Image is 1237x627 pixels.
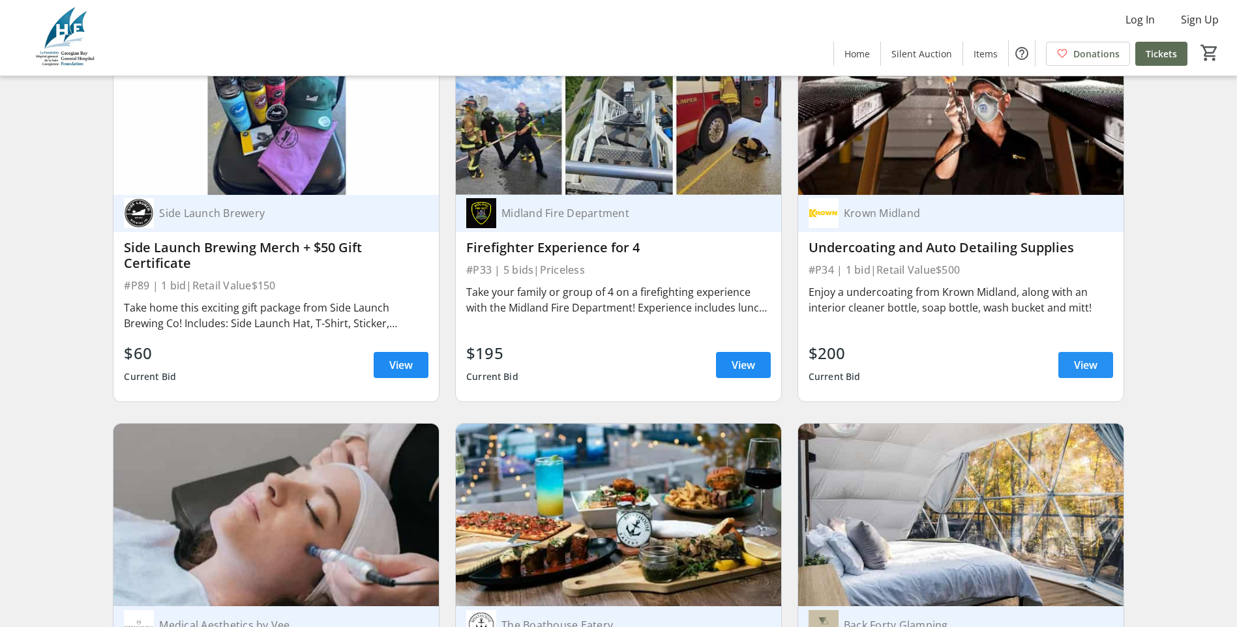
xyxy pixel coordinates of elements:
img: Side Launch Brewery [124,198,154,228]
div: Enjoy a undercoating from Krown Midland, along with an interior cleaner bottle, soap bottle, wash... [809,284,1113,315]
a: Items [963,42,1008,66]
span: Sign Up [1181,12,1219,27]
img: Side Launch Brewing Merch + $50 Gift Certificate [113,12,439,195]
img: Krown Midland [809,198,839,228]
div: Take your family or group of 4 on a firefighting experience with the Midland Fire Department! Exp... [466,284,771,315]
span: Silent Auction [891,47,952,61]
div: Firefighter Experience for 4 [466,240,771,255]
div: Take home this exciting gift package from Side Launch Brewing Co! Includes: Side Launch Hat, T-Sh... [124,300,428,331]
button: Sign Up [1170,9,1229,30]
img: Firefighter Experience for 4 [456,12,781,195]
img: Undercoating and Auto Detailing Supplies [798,12,1124,195]
span: View [732,357,755,373]
div: Current Bid [809,365,861,388]
span: View [389,357,413,373]
span: Items [974,47,998,61]
a: Silent Auction [881,42,962,66]
button: Cart [1198,41,1221,65]
div: Side Launch Brewery [154,207,413,220]
div: $200 [809,342,861,365]
a: View [716,352,771,378]
div: $60 [124,342,176,365]
span: Log In [1125,12,1155,27]
span: View [1074,357,1097,373]
a: Home [834,42,880,66]
div: Current Bid [466,365,518,388]
a: View [374,352,428,378]
img: One Intense Pulsed Light (IPL) Full Face Treatment & Post-Procedure Kit [113,424,439,607]
button: Log In [1115,9,1165,30]
div: #P33 | 5 bids | Priceless [466,261,771,279]
div: #P34 | 1 bid | Retail Value $500 [809,261,1113,279]
div: Side Launch Brewing Merch + $50 Gift Certificate [124,240,428,271]
img: Midland Fire Department [466,198,496,228]
a: Donations [1046,42,1130,66]
a: Tickets [1135,42,1187,66]
div: $195 [466,342,518,365]
button: Help [1009,40,1035,66]
span: Tickets [1146,47,1177,61]
img: $100 Gift Card to The Boathouse Eatery [456,424,781,607]
img: Georgian Bay General Hospital Foundation's Logo [8,5,124,70]
div: #P89 | 1 bid | Retail Value $150 [124,276,428,295]
div: Undercoating and Auto Detailing Supplies [809,240,1113,255]
span: Home [844,47,870,61]
img: 1-Night Geodesic Dome Glamping Experience [798,424,1124,607]
div: Current Bid [124,365,176,388]
a: View [1058,352,1113,378]
span: Donations [1073,47,1120,61]
div: Krown Midland [839,207,1097,220]
div: Midland Fire Department [496,207,755,220]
